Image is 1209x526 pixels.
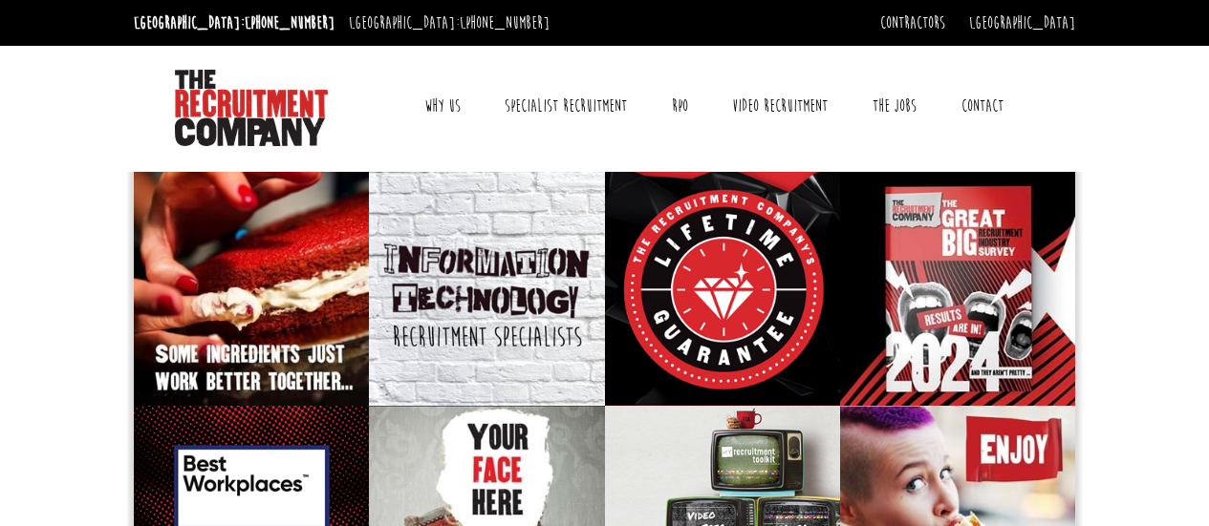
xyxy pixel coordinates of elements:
[490,82,641,130] a: Specialist Recruitment
[969,12,1075,33] a: [GEOGRAPHIC_DATA]
[129,8,339,38] li: [GEOGRAPHIC_DATA]:
[880,12,945,33] a: Contractors
[410,82,475,130] a: Why Us
[858,82,931,130] a: The Jobs
[658,82,702,130] a: RPO
[947,82,1018,130] a: Contact
[718,82,842,130] a: Video Recruitment
[175,70,328,146] img: The Recruitment Company
[460,12,550,33] a: [PHONE_NUMBER]
[344,8,554,38] li: [GEOGRAPHIC_DATA]:
[245,12,335,33] a: [PHONE_NUMBER]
